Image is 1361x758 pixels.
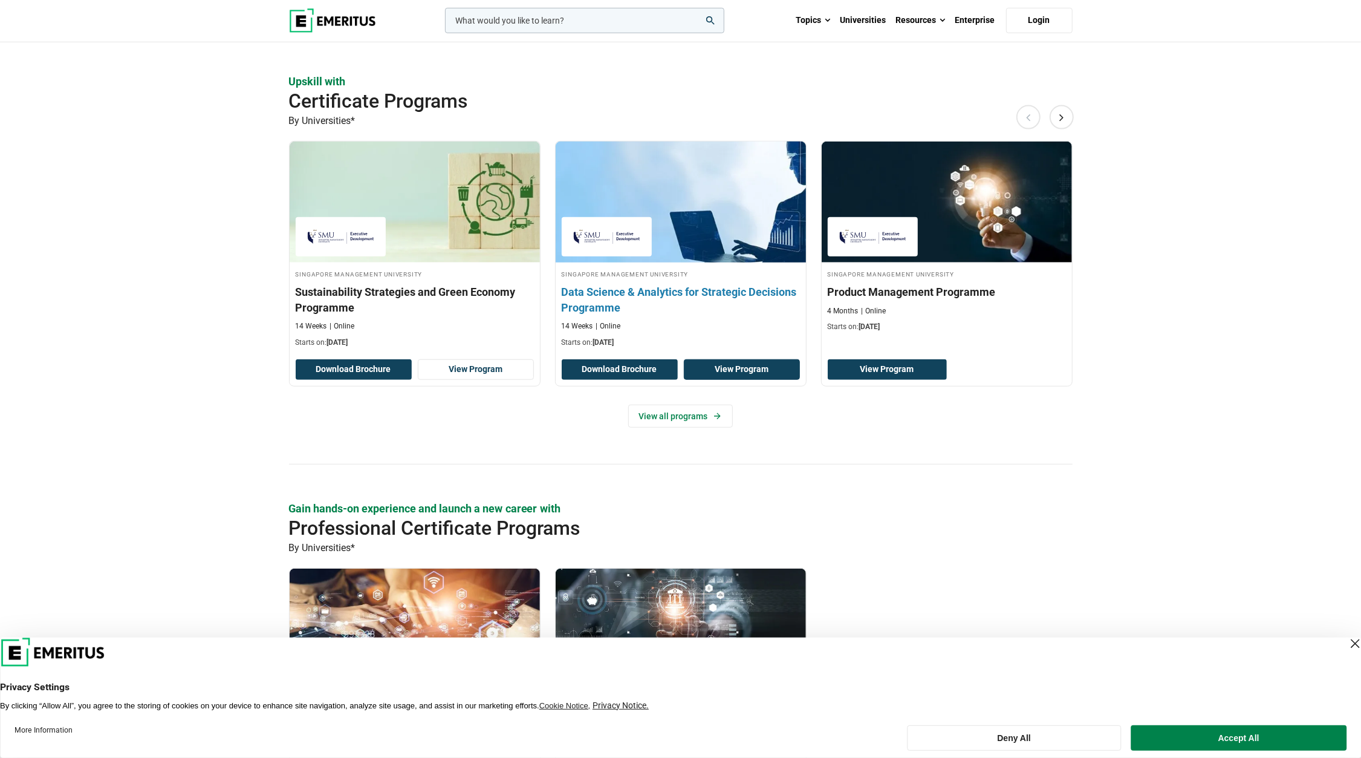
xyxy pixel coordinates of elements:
[628,405,733,428] a: View all programs
[556,142,806,354] a: Data Science and Analytics Course by Singapore Management University - September 30, 2025 Singapo...
[296,284,534,315] h3: Sustainability Strategies and Green Economy Programme
[568,223,646,250] img: Singapore Management University
[1006,8,1073,33] a: Login
[290,142,540,263] img: Sustainability Strategies and Green Economy Programme | Online Sustainability Course
[828,322,1066,332] p: Starts on:
[862,306,886,316] p: Online
[330,321,355,332] p: Online
[290,569,540,690] img: Professional Certificate in Digital Transformation Programme | Online Digital Transformation Course
[828,306,859,316] p: 4 Months
[822,142,1072,339] a: Product Design and Innovation Course by Singapore Management University - September 30, 2025 Sing...
[596,321,621,332] p: Online
[289,516,994,540] h2: Professional Certificate Programs
[562,338,800,348] p: Starts on:
[828,284,1066,299] h3: Product Management Programme
[296,269,534,279] h4: Singapore Management University
[296,321,327,332] p: 14 Weeks
[593,338,614,347] span: [DATE]
[289,89,994,113] h2: Certificate Programs
[296,338,534,348] p: Starts on:
[327,338,348,347] span: [DATE]
[302,223,380,250] img: Singapore Management University
[834,223,912,250] img: Singapore Management University
[289,113,1073,129] p: By Universities*
[859,322,880,331] span: [DATE]
[296,359,412,380] button: Download Brochure
[289,501,1073,516] p: Gain hands-on experience and launch a new career with
[828,269,1066,279] h4: Singapore Management University
[684,359,800,380] a: View Program
[289,74,1073,89] p: Upskill with
[562,269,800,279] h4: Singapore Management University
[1050,105,1074,129] button: Next
[828,359,947,380] a: View Program
[418,359,534,380] a: View Program
[1016,105,1041,129] button: Previous
[445,8,724,33] input: woocommerce-product-search-field-0
[822,142,1072,263] img: Product Management Programme | Online Product Design and Innovation Course
[290,142,540,354] a: Sustainability Course by Singapore Management University - September 30, 2025 Singapore Managemen...
[289,540,1073,556] p: By Universities*
[543,136,818,269] img: Data Science & Analytics for Strategic Decisions Programme | Online Data Science and Analytics Co...
[562,284,800,315] h3: Data Science & Analytics for Strategic Decisions Programme
[556,569,806,690] img: Professional Certificate in Fintech Programme | Online Finance Course
[556,569,806,750] a: Finance Course by Singapore Management University - Singapore Management University Singapore Man...
[562,359,678,380] button: Download Brochure
[562,321,593,332] p: 14 Weeks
